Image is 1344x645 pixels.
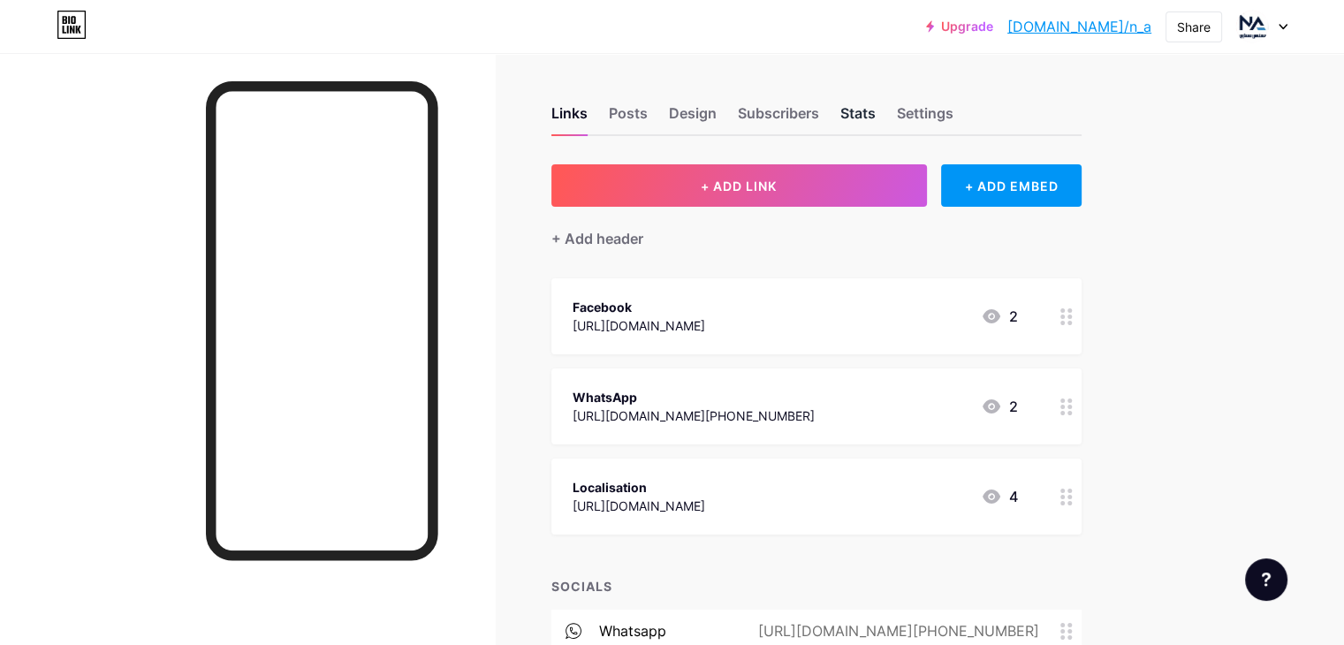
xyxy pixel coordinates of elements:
[551,164,927,207] button: + ADD LINK
[551,102,588,134] div: Links
[669,102,717,134] div: Design
[573,298,705,316] div: Facebook
[738,102,819,134] div: Subscribers
[701,178,777,193] span: + ADD LINK
[981,306,1018,327] div: 2
[840,102,876,134] div: Stats
[573,478,705,497] div: Localisation
[941,164,1082,207] div: + ADD EMBED
[897,102,953,134] div: Settings
[981,396,1018,417] div: 2
[1235,10,1269,43] img: n_architecte
[609,102,648,134] div: Posts
[599,620,666,641] div: whatsapp
[573,406,815,425] div: [URL][DOMAIN_NAME][PHONE_NUMBER]
[730,620,1060,641] div: [URL][DOMAIN_NAME][PHONE_NUMBER]
[551,228,643,249] div: + Add header
[981,486,1018,507] div: 4
[573,497,705,515] div: [URL][DOMAIN_NAME]
[573,388,815,406] div: WhatsApp
[1177,18,1211,36] div: Share
[551,577,1082,596] div: SOCIALS
[1007,16,1151,37] a: [DOMAIN_NAME]/n_a
[926,19,993,34] a: Upgrade
[573,316,705,335] div: [URL][DOMAIN_NAME]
